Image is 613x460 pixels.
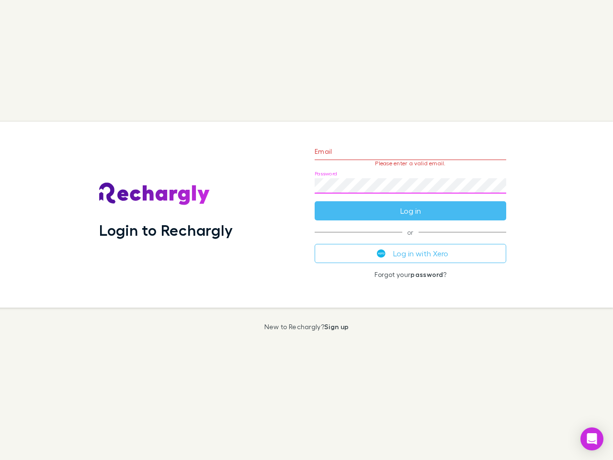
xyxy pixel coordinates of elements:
[315,201,506,220] button: Log in
[324,322,349,331] a: Sign up
[580,427,603,450] div: Open Intercom Messenger
[264,323,349,331] p: New to Rechargly?
[377,249,386,258] img: Xero's logo
[410,270,443,278] a: password
[315,160,506,167] p: Please enter a valid email.
[99,221,233,239] h1: Login to Rechargly
[315,271,506,278] p: Forgot your ?
[315,244,506,263] button: Log in with Xero
[315,170,337,177] label: Password
[99,183,210,206] img: Rechargly's Logo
